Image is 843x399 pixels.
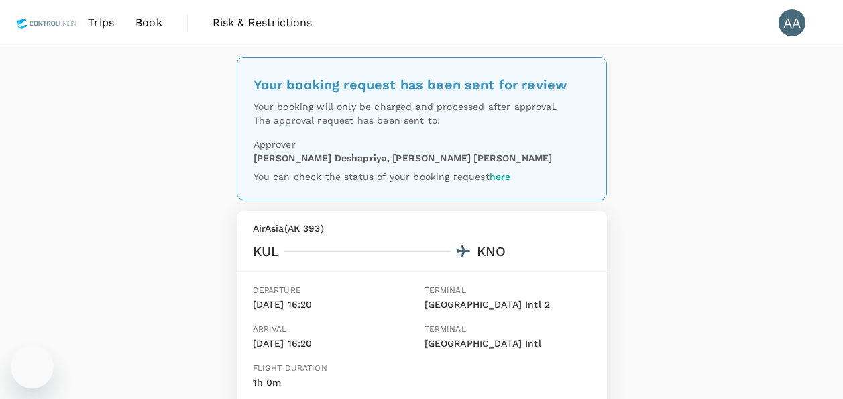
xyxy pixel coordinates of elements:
p: [PERSON_NAME] [PERSON_NAME] [392,151,552,165]
div: KNO [477,240,506,262]
span: Book [135,15,162,31]
p: The approval request has been sent to: [254,114,590,127]
p: Terminal [425,323,591,337]
div: Your booking request has been sent for review [254,74,590,95]
p: You can check the status of your booking request [254,170,590,183]
img: Control Union Malaysia Sdn. Bhd. [16,8,77,38]
p: [DATE] 16:20 [253,337,419,351]
p: Flight duration [253,362,327,375]
p: 1h 0m [253,375,327,390]
span: Trips [88,15,114,31]
p: Terminal [425,284,591,298]
p: Approver [254,138,590,151]
span: Risk & Restrictions [213,15,313,31]
div: KUL [253,240,279,262]
div: AA [779,9,805,36]
p: AirAsia ( AK 393 ) [253,222,591,235]
iframe: Button to launch messaging window [11,345,54,388]
p: Arrival [253,323,419,337]
p: [PERSON_NAME] Deshapriya , [254,151,390,165]
p: [GEOGRAPHIC_DATA] Intl [425,337,591,351]
a: here [490,171,511,182]
p: Departure [253,284,419,298]
p: [GEOGRAPHIC_DATA] Intl 2 [425,298,591,312]
p: [DATE] 16:20 [253,298,419,312]
p: Your booking will only be charged and processed after approval. [254,100,590,114]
